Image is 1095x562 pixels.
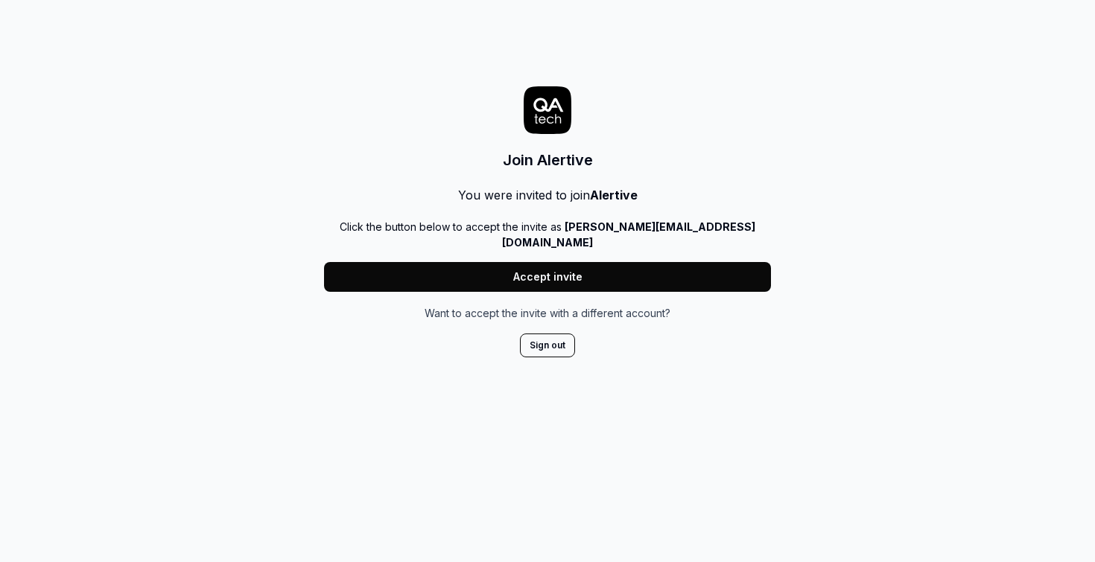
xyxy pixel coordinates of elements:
b: Alertive [590,188,638,202]
h3: Join Alertive [503,149,593,171]
span: Want to accept the invite with a different account? [425,307,670,319]
button: Accept invite [324,262,771,292]
p: Click the button below to accept the invite as [324,219,771,250]
button: Sign out [520,333,575,357]
p: You were invited to join [458,186,638,204]
b: [PERSON_NAME][EMAIL_ADDRESS][DOMAIN_NAME] [502,220,755,249]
